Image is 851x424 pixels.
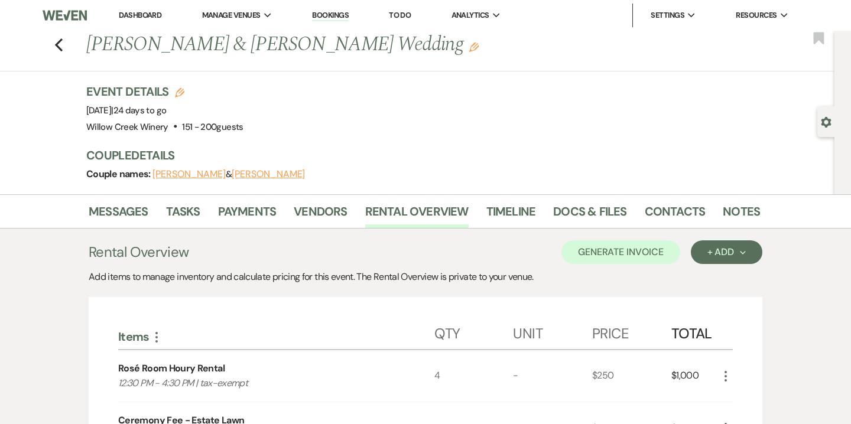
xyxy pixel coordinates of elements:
a: Notes [723,202,760,228]
a: Timeline [486,202,536,228]
button: Edit [469,41,479,52]
span: [DATE] [86,105,166,116]
div: Rosé Room Houry Rental [118,361,225,376]
div: Price [592,314,671,349]
img: Weven Logo [43,3,87,28]
span: Analytics [452,9,489,21]
div: Items [118,329,434,344]
p: 12:30 PM - 4:30 PM | tax-exempt [118,376,402,391]
div: - [513,350,592,402]
div: Add items to manage inventory and calculate pricing for this event. The Rental Overview is privat... [89,270,762,284]
span: 151 - 200 guests [182,121,243,133]
span: & [152,168,305,180]
a: To Do [389,10,411,20]
button: [PERSON_NAME] [152,169,226,179]
button: + Add [691,240,762,264]
button: Generate Invoice [561,240,680,264]
a: Rental Overview [365,202,469,228]
div: + Add [707,247,746,257]
span: 24 days to go [113,105,167,116]
a: Payments [218,202,277,228]
h3: Rental Overview [89,242,189,263]
span: Manage Venues [202,9,261,21]
div: Qty [434,314,514,349]
a: Messages [89,202,148,228]
h3: Couple Details [86,147,748,164]
span: Couple names: [86,168,152,180]
div: $250 [592,350,671,402]
div: Total [671,314,719,349]
span: | [111,105,166,116]
h1: [PERSON_NAME] & [PERSON_NAME] Wedding [86,31,616,59]
div: Unit [513,314,592,349]
div: 4 [434,350,514,402]
button: [PERSON_NAME] [232,169,305,179]
button: Open lead details [821,116,831,127]
a: Dashboard [119,10,161,20]
a: Tasks [166,202,200,228]
span: Settings [651,9,684,21]
span: Resources [736,9,777,21]
div: $1,000 [671,350,719,402]
a: Docs & Files [553,202,626,228]
a: Contacts [645,202,706,228]
a: Bookings [312,10,349,21]
h3: Event Details [86,83,243,100]
span: Willow Creek Winery [86,121,168,133]
a: Vendors [294,202,347,228]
